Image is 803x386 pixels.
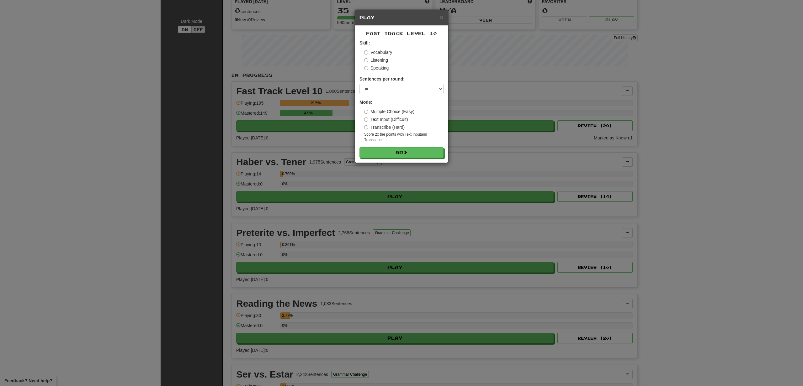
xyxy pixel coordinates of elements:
[364,110,368,114] input: Multiple Choice (Easy)
[364,49,392,55] label: Vocabulary
[359,76,405,82] label: Sentences per round:
[364,117,368,122] input: Text Input (Difficult)
[366,31,437,36] span: Fast Track Level 10
[364,57,388,63] label: Listening
[364,65,389,71] label: Speaking
[364,116,408,123] label: Text Input (Difficult)
[364,132,444,143] small: Score 2x the points with Text Input and Transcribe !
[364,66,368,70] input: Speaking
[359,147,444,158] button: Go
[359,40,370,45] strong: Skill:
[364,125,368,129] input: Transcribe (Hard)
[364,50,368,55] input: Vocabulary
[364,58,368,62] input: Listening
[364,124,405,130] label: Transcribe (Hard)
[359,14,444,21] h5: Play
[440,13,444,21] span: ×
[359,100,372,105] strong: Mode:
[440,14,444,20] button: Close
[364,108,414,115] label: Multiple Choice (Easy)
